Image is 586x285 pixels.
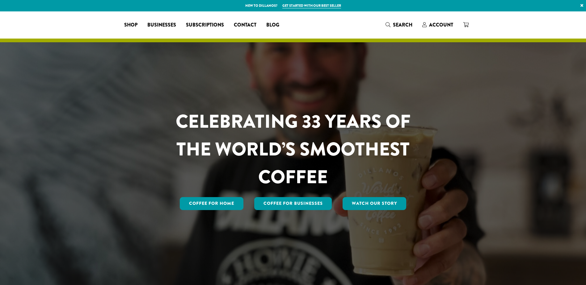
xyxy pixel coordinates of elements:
a: Coffee for Home [180,197,243,210]
span: Businesses [147,21,176,29]
a: Search [381,20,417,30]
span: Blog [266,21,279,29]
h1: CELEBRATING 33 YEARS OF THE WORLD’S SMOOTHEST COFFEE [158,108,429,191]
span: Subscriptions [186,21,224,29]
a: Get started with our best seller [282,3,341,8]
a: Watch Our Story [343,197,406,210]
span: Shop [124,21,137,29]
a: Shop [119,20,142,30]
a: Coffee For Businesses [254,197,332,210]
span: Contact [234,21,256,29]
span: Account [429,21,453,28]
span: Search [393,21,412,28]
